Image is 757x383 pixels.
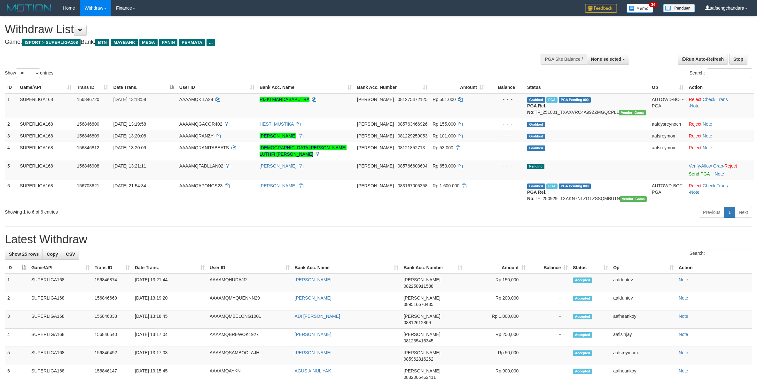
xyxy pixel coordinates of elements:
[433,163,456,168] span: Rp 653.000
[546,97,558,103] span: Marked by aafheankoy
[686,82,754,93] th: Action
[113,145,146,150] span: [DATE] 13:20:09
[559,97,591,103] span: PGA Pending
[489,133,522,139] div: - - -
[528,310,570,329] td: -
[527,122,545,127] span: Grabbed
[260,183,296,188] a: [PERSON_NAME]
[649,82,686,93] th: Op: activate to sort column ascending
[179,121,222,127] span: AAAAMQGACOR402
[489,121,522,127] div: - - -
[292,262,401,274] th: Bank Acc. Name: activate to sort column ascending
[132,274,207,292] td: [DATE] 13:21:44
[260,163,296,168] a: [PERSON_NAME]
[295,277,332,282] a: [PERSON_NAME]
[17,142,74,160] td: SUPERLIGA168
[686,180,754,204] td: · ·
[357,145,394,150] span: [PERSON_NAME]
[95,39,109,46] span: BTN
[17,93,74,118] td: SUPERLIGA168
[5,347,29,365] td: 5
[357,121,394,127] span: [PERSON_NAME]
[17,180,74,204] td: SUPERLIGA168
[703,97,728,102] a: Check Trans
[703,183,728,188] a: Check Trans
[5,82,17,93] th: ID
[678,54,728,65] a: Run Auto-Refresh
[66,252,75,257] span: CSV
[611,310,676,329] td: aafheankoy
[5,310,29,329] td: 3
[5,68,53,78] label: Show entries
[627,4,653,13] img: Button%20Memo.svg
[403,320,431,325] span: Copy 08812612869 to clipboard
[207,274,292,292] td: AAAAMQHUDAJR
[132,292,207,310] td: [DATE] 13:19:20
[611,347,676,365] td: aafsreymom
[132,262,207,274] th: Date Trans.: activate to sort column ascending
[686,118,754,130] td: ·
[527,190,546,201] b: PGA Ref. No:
[679,295,688,301] a: Note
[465,310,528,329] td: Rp 1,000,000
[433,183,459,188] span: Rp 1.600.000
[570,262,611,274] th: Status: activate to sort column ascending
[689,121,702,127] a: Reject
[489,96,522,103] div: - - -
[528,347,570,365] td: -
[159,39,177,46] span: PANIN
[689,133,702,138] a: Reject
[679,314,688,319] a: Note
[649,2,658,7] span: 34
[690,190,699,195] a: Note
[62,249,79,260] a: CSV
[260,121,294,127] a: HESTI MUSTIKA
[703,145,712,150] a: Note
[489,163,522,169] div: - - -
[260,145,347,157] a: [DEMOGRAPHIC_DATA][PERSON_NAME] LUTHFI [PERSON_NAME]
[489,145,522,151] div: - - -
[611,274,676,292] td: aafduntev
[295,350,332,355] a: [PERSON_NAME]
[689,171,710,176] a: Send PGA
[528,329,570,347] td: -
[74,82,111,93] th: Trans ID: activate to sort column ascending
[5,180,17,204] td: 6
[357,133,394,138] span: [PERSON_NAME]
[177,82,257,93] th: User ID: activate to sort column ascending
[179,163,223,168] span: AAAAMQFADLLAN02
[528,262,570,274] th: Balance: activate to sort column ascending
[573,332,592,338] span: Accepted
[5,262,29,274] th: ID: activate to sort column descending
[611,262,676,274] th: Op: activate to sort column ascending
[649,180,686,204] td: AUTOWD-BOT-PGA
[295,295,332,301] a: [PERSON_NAME]
[207,292,292,310] td: AAAAMQMYQUENNN29
[357,97,394,102] span: [PERSON_NAME]
[701,163,723,168] a: Allow Grab
[5,233,752,246] h1: Latest Withdraw
[465,292,528,310] td: Rp 200,000
[398,163,427,168] span: Copy 085766603604 to clipboard
[398,133,427,138] span: Copy 081229259053 to clipboard
[679,350,688,355] a: Note
[207,329,292,347] td: AAAAMQBREWOK1927
[5,3,53,13] img: MOTION_logo.png
[29,274,92,292] td: SUPERLIGA168
[430,82,487,93] th: Amount: activate to sort column ascending
[591,57,621,62] span: None selected
[92,310,132,329] td: 156846333
[703,133,712,138] a: Note
[17,82,74,93] th: Game/API: activate to sort column ascending
[43,249,62,260] a: Copy
[355,82,430,93] th: Bank Acc. Number: activate to sort column ascending
[707,249,752,258] input: Search:
[260,97,309,102] a: RIZKI MANDASAPUTRA
[729,54,747,65] a: Stop
[295,368,331,373] a: AGUS AINUL YAK
[16,68,40,78] select: Showentries
[132,310,207,329] td: [DATE] 13:18:45
[649,118,686,130] td: aafdysreynoch
[295,332,332,337] a: [PERSON_NAME]
[546,184,558,189] span: Marked by aafchhiseyha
